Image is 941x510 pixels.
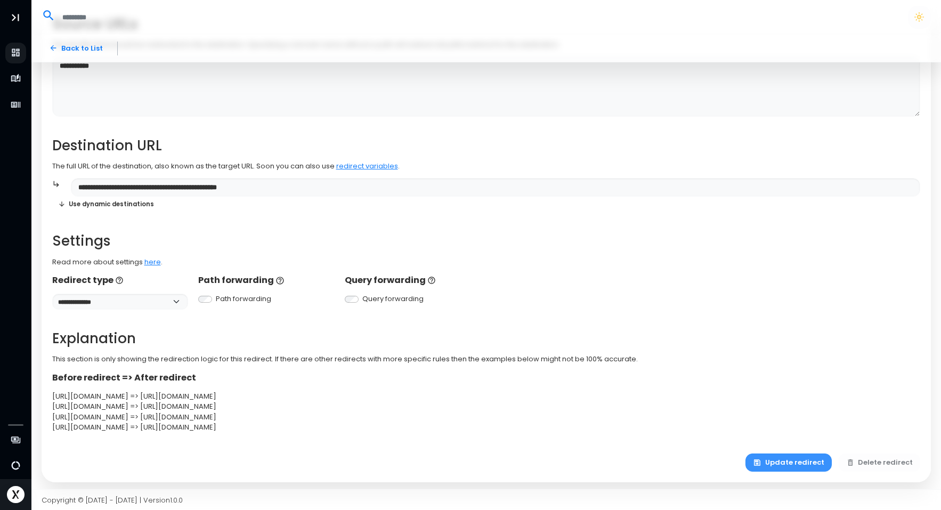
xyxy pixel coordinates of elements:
[52,137,921,154] h2: Destination URL
[144,257,161,267] a: here
[52,274,188,287] p: Redirect type
[42,39,110,58] a: Back to List
[198,274,334,287] p: Path forwarding
[345,274,481,287] p: Query forwarding
[216,294,271,304] label: Path forwarding
[52,391,921,402] div: [URL][DOMAIN_NAME] => [URL][DOMAIN_NAME]
[52,401,921,412] div: [URL][DOMAIN_NAME] => [URL][DOMAIN_NAME]
[362,294,424,304] label: Query forwarding
[745,454,832,472] button: Update redirect
[52,371,921,384] p: Before redirect => After redirect
[52,330,921,347] h2: Explanation
[52,422,921,433] div: [URL][DOMAIN_NAME] => [URL][DOMAIN_NAME]
[336,161,398,171] a: redirect variables
[839,454,921,472] button: Delete redirect
[5,7,26,28] button: Toggle Aside
[52,412,921,423] div: [URL][DOMAIN_NAME] => [URL][DOMAIN_NAME]
[42,495,183,505] span: Copyright © [DATE] - [DATE] | Version 1.0.0
[7,486,25,504] img: Avatar
[52,233,921,249] h2: Settings
[52,197,160,212] button: Use dynamic destinations
[52,257,921,268] p: Read more about settings .
[52,161,921,172] p: The full URL of the destination, also known as the target URL. Soon you can also use .
[52,354,921,365] p: This section is only showing the redirection logic for this redirect. If there are other redirect...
